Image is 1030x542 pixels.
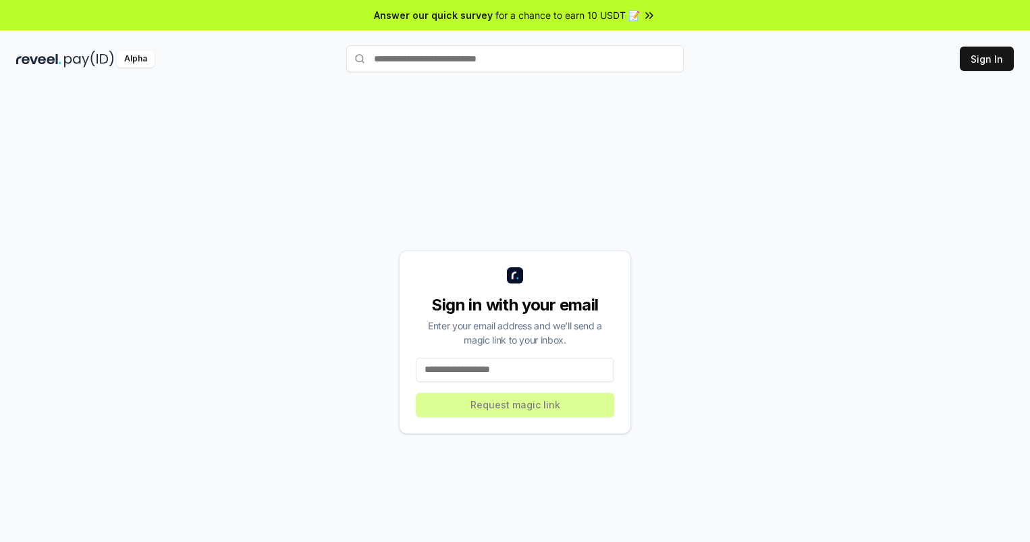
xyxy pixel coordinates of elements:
img: logo_small [507,267,523,283]
div: Enter your email address and we’ll send a magic link to your inbox. [416,319,614,347]
img: reveel_dark [16,51,61,67]
span: for a chance to earn 10 USDT 📝 [495,8,640,22]
button: Sign In [960,47,1014,71]
span: Answer our quick survey [374,8,493,22]
div: Sign in with your email [416,294,614,316]
div: Alpha [117,51,155,67]
img: pay_id [64,51,114,67]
